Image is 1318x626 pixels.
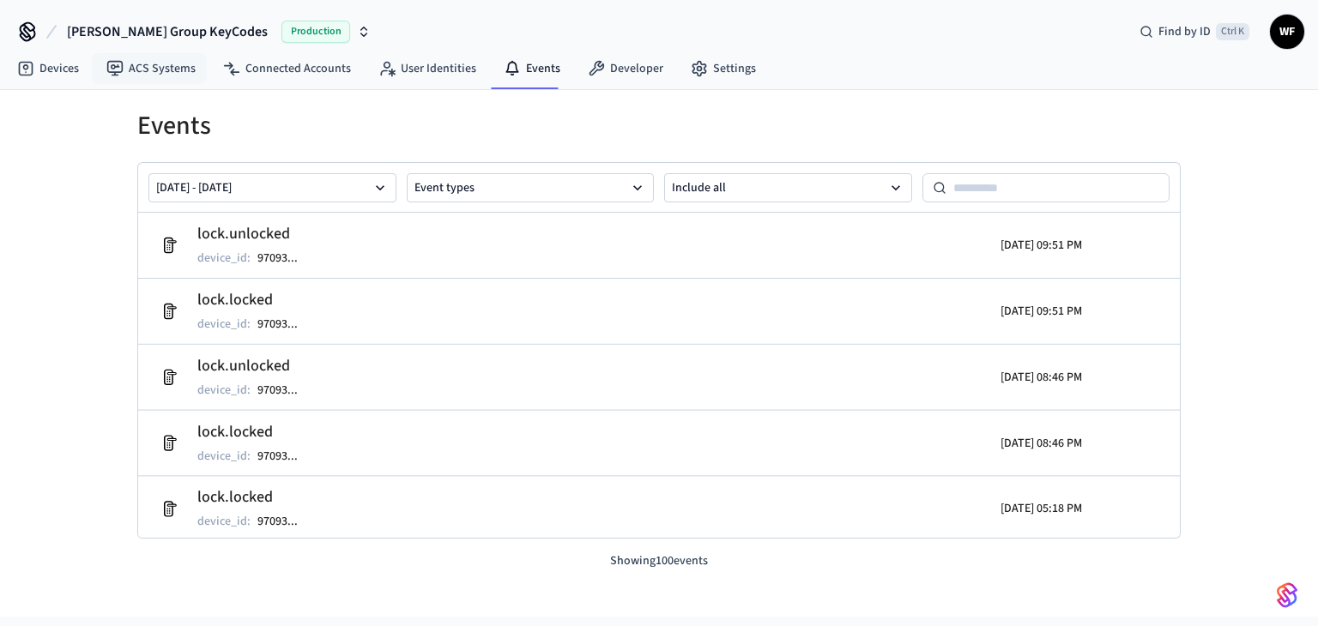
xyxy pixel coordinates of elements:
[254,446,315,466] button: 97093...
[148,173,396,202] button: [DATE] - [DATE]
[1272,16,1303,47] span: WF
[93,53,209,84] a: ACS Systems
[1001,435,1082,452] p: [DATE] 08:46 PM
[1001,369,1082,386] p: [DATE] 08:46 PM
[1277,581,1297,609] img: SeamLogoGradient.69752ec5.svg
[1001,500,1082,517] p: [DATE] 05:18 PM
[407,173,655,202] button: Event types
[67,21,268,42] span: [PERSON_NAME] Group KeyCodes
[664,173,912,202] button: Include all
[254,380,315,400] button: 97093...
[1126,16,1263,47] div: Find by IDCtrl K
[574,53,677,84] a: Developer
[209,53,365,84] a: Connected Accounts
[197,485,315,509] h2: lock.locked
[254,511,315,532] button: 97093...
[197,513,251,530] p: device_id :
[197,222,315,246] h2: lock.unlocked
[1216,23,1249,40] span: Ctrl K
[365,53,490,84] a: User Identities
[677,53,770,84] a: Settings
[281,21,350,43] span: Production
[490,53,574,84] a: Events
[1001,237,1082,254] p: [DATE] 09:51 PM
[1158,23,1211,40] span: Find by ID
[3,53,93,84] a: Devices
[254,314,315,334] button: 97093...
[197,316,251,333] p: device_id :
[137,552,1181,570] p: Showing 100 events
[1270,15,1304,49] button: WF
[1001,303,1082,320] p: [DATE] 09:51 PM
[197,420,315,444] h2: lock.locked
[197,250,251,267] p: device_id :
[197,448,251,465] p: device_id :
[254,248,315,268] button: 97093...
[197,288,315,312] h2: lock.locked
[197,382,251,399] p: device_id :
[137,111,1181,141] h1: Events
[197,354,315,378] h2: lock.unlocked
